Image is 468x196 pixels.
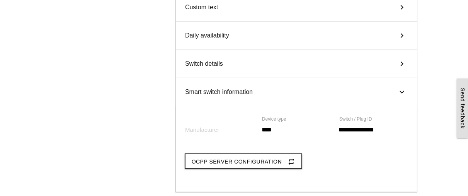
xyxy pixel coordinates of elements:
button: OCPP Server Configurationrepeat [185,153,302,169]
a: Send feedback [457,78,468,138]
i: keyboard_arrow_right [396,59,408,68]
label: Device type [262,116,286,123]
span: OCPP Server Configuration [192,159,282,165]
span: Custom text [185,3,218,12]
span: Daily availability [185,31,229,40]
i: repeat [288,154,295,169]
i: keyboard_arrow_right [396,3,408,12]
label: Manufacturer [185,126,219,135]
span: Smart switch information [185,87,253,97]
i: keyboard_arrow_right [396,31,408,40]
i: keyboard_arrow_right [397,86,407,98]
span: Switch details [185,59,223,68]
label: Switch / Plug ID [339,116,372,123]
